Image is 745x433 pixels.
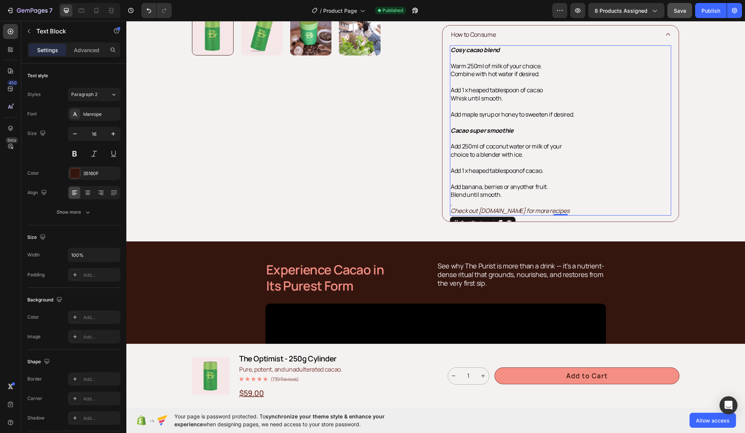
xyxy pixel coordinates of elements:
[324,105,387,114] strong: Cacao super smoothie
[68,88,120,101] button: Paragraph 2
[27,72,48,79] div: Text style
[27,376,42,382] div: Border
[324,65,417,73] span: Add 1 x heaped tablespoon of cacao
[324,89,448,97] span: Add maple syrup or honey to sweeten if desired.
[83,396,118,402] div: Add...
[333,347,351,363] input: quantity
[588,3,664,18] button: 8 products assigned
[322,347,333,363] button: decrement
[320,7,322,15] span: /
[27,415,45,421] div: Shadow
[83,376,118,383] div: Add...
[27,188,48,198] div: Align
[27,333,40,340] div: Image
[36,27,100,36] p: Text Block
[71,91,97,98] span: Paragraph 2
[695,3,727,18] button: Publish
[126,21,745,408] iframe: Design area
[324,73,376,81] span: Whisk until smooth.
[83,272,118,279] div: Add...
[324,41,415,49] span: Warm 250ml of milk of your choice.
[68,248,120,262] input: Auto
[368,346,553,364] button: Add to Cart
[324,24,545,195] div: Rich Text Editor. Editing area: main
[83,170,118,177] div: 35160F
[323,7,357,15] span: Product Page
[74,46,99,54] p: Advanced
[324,25,373,33] strong: Cosy cacao blend
[83,111,118,118] div: Manrope
[324,162,422,170] span: Add banana, berries or anyother fruit.
[27,129,47,139] div: Size
[674,7,686,14] span: Save
[144,355,172,361] p: (739 Reviews)
[696,417,730,424] span: Allow access
[83,314,118,321] div: Add...
[311,241,479,267] p: See why The Purist is more than a drink — it’s a nutrient-dense ritual that grounds, nourishes, a...
[27,395,42,402] div: Corner
[690,413,736,428] button: Allow access
[57,208,91,216] div: Show more
[27,205,120,219] button: Show more
[49,6,52,15] p: 7
[324,145,417,154] span: Add 1 x heaped tablespoonof cacao.
[27,295,64,305] div: Background
[112,367,298,378] div: $59.00
[3,3,56,18] button: 7
[667,3,692,18] button: Save
[720,396,738,414] div: Open Intercom Messenger
[333,198,358,205] div: Text Block
[174,412,414,428] span: Your page is password protected. To when designing pages, we need access to your store password.
[324,186,443,194] i: Check out [DOMAIN_NAME] for more recipes
[351,347,363,363] button: increment
[702,7,720,15] div: Publish
[324,49,413,57] span: Combine with hot water if desired.
[27,170,39,177] div: Color
[325,10,370,18] p: How to Consume
[27,314,39,321] div: Color
[324,129,397,138] span: choice to a blender with ice.
[7,80,18,86] div: 450
[27,357,51,367] div: Shape
[141,3,172,18] div: Undo/Redo
[440,350,481,360] div: Add to Cart
[27,232,47,243] div: Size
[83,415,118,422] div: Add...
[174,413,385,427] span: synchronize your theme style & enhance your experience
[27,252,40,258] div: Width
[27,111,37,117] div: Font
[27,91,40,98] div: Styles
[595,7,648,15] span: 8 products assigned
[27,271,45,278] div: Padding
[139,240,308,274] h2: Experience Cacao in Its Purest Form
[6,137,18,143] div: Beta
[83,334,118,340] div: Add...
[37,46,58,54] p: Settings
[382,7,403,14] span: Published
[324,169,375,178] span: Blend until smooth.
[324,121,436,129] span: Add 250ml of coconut water or milk of your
